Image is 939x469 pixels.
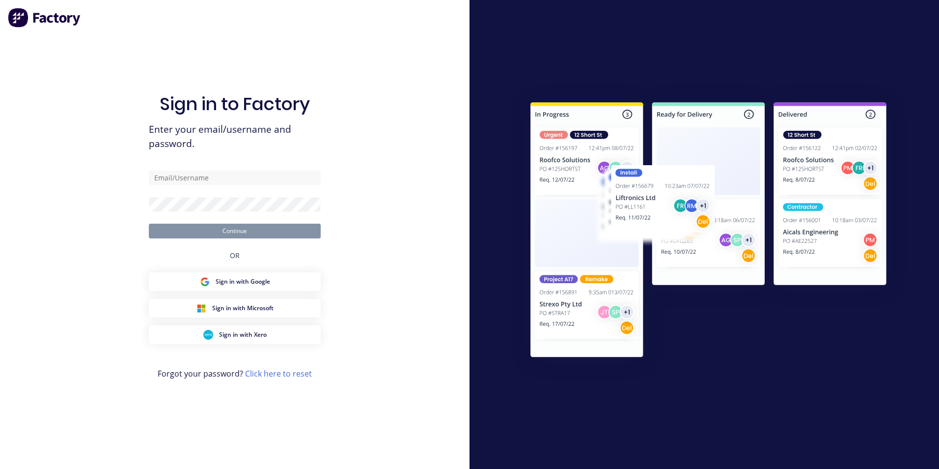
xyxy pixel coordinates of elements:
span: Sign in with Microsoft [212,304,274,313]
img: Sign in [509,83,908,381]
span: Forgot your password? [158,368,312,380]
button: Microsoft Sign inSign in with Microsoft [149,299,321,318]
h1: Sign in to Factory [160,93,310,115]
span: Enter your email/username and password. [149,122,321,151]
span: Sign in with Google [216,277,270,286]
div: OR [230,238,240,272]
span: Sign in with Xero [219,330,267,339]
img: Xero Sign in [203,330,213,340]
a: Click here to reset [245,368,312,379]
button: Continue [149,224,321,238]
button: Xero Sign inSign in with Xero [149,325,321,344]
img: Factory [8,8,82,28]
img: Microsoft Sign in [196,303,206,313]
input: Email/Username [149,171,321,185]
button: Google Sign inSign in with Google [149,272,321,291]
img: Google Sign in [200,277,210,287]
